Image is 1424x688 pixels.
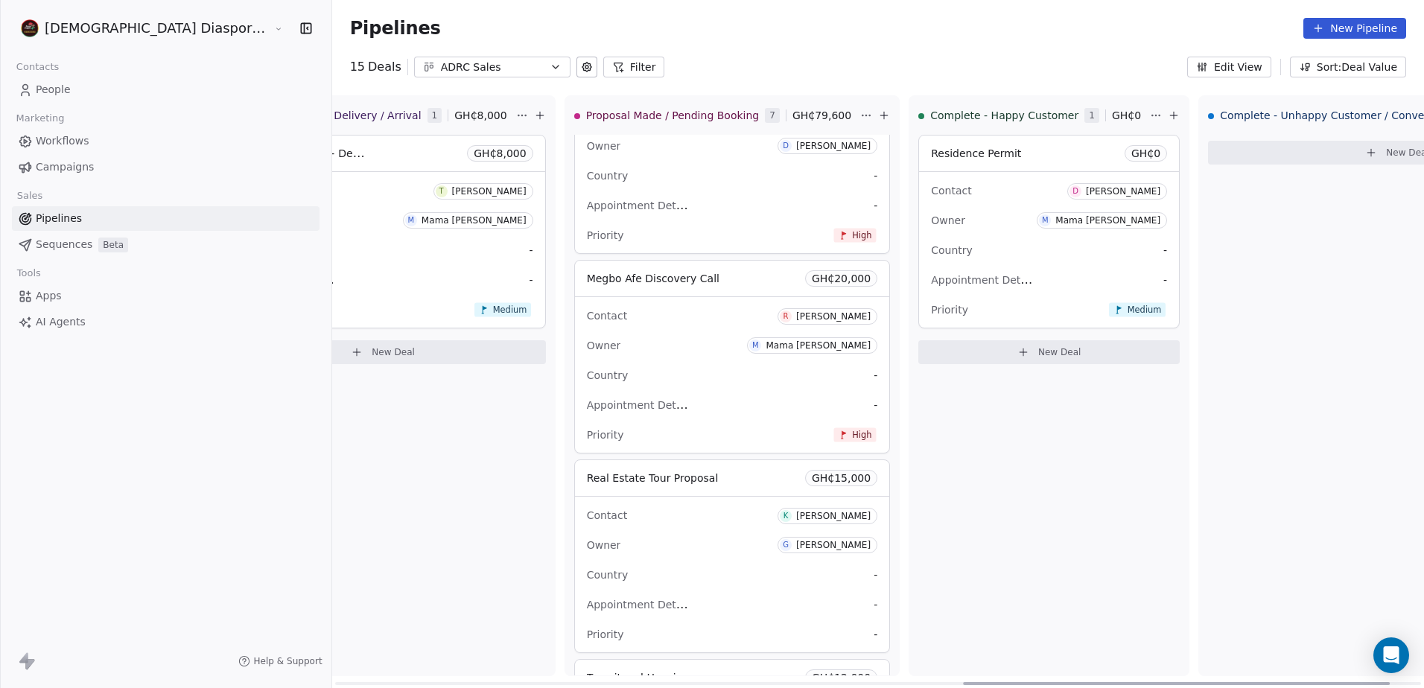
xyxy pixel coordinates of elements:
span: Pipelines [36,211,82,226]
div: [PERSON_NAME] [796,540,871,550]
span: Sequences [36,237,92,252]
span: - [530,243,533,258]
span: GH₵ 0 [1131,146,1160,161]
button: Sort: Deal Value [1290,57,1406,77]
span: - [874,398,877,413]
div: R [783,310,789,322]
span: GH₵ 8,000 [454,108,506,123]
div: Residence PermitGH₵0ContactD[PERSON_NAME]OwnerMMama [PERSON_NAME]Country-Appointment Details-Prio... [918,135,1180,328]
span: GH₵ 79,600 [792,108,851,123]
span: Apps [36,288,62,304]
a: Apps [12,284,320,308]
span: Country [587,369,629,381]
span: Real Estate Tour Proposal [587,472,719,484]
a: AI Agents [12,310,320,334]
span: Workflows [36,133,89,149]
span: Priority [587,429,624,441]
span: AI Agents [36,314,86,330]
span: New Deal [1038,346,1081,358]
span: People [36,82,71,98]
button: New Pipeline [1303,18,1406,39]
div: [PERSON_NAME] [452,186,527,197]
span: Appointment Details [587,597,694,611]
span: Owner [587,539,621,551]
span: 7 [765,108,780,123]
span: High [853,429,872,440]
span: Country [931,244,973,256]
span: Deals [368,58,401,76]
div: [PERSON_NAME] [796,141,871,151]
span: GH₵ 15,000 [812,471,871,485]
span: Owner [587,140,621,152]
span: - [1163,273,1167,287]
span: Sales [10,185,49,207]
span: Medium [493,304,527,315]
span: Residence Permit + Dependent Residency x2 [233,146,469,160]
div: G [783,539,789,551]
span: Appointment Details [587,398,694,412]
div: M [752,340,759,351]
span: Proposal Made / Pending Booking [586,108,760,123]
span: 1 [427,108,442,123]
div: D [783,140,789,152]
span: Megbo Afe Discovery Call [587,273,719,284]
button: New Deal [220,340,546,364]
button: [DEMOGRAPHIC_DATA] Diaspora Resource Centre [18,16,263,41]
span: Pipelines [350,18,441,39]
span: Priority [587,628,624,640]
a: Help & Support [238,655,322,667]
div: M [1042,214,1049,226]
span: Contacts [10,56,66,78]
div: Real Estate Tour ProposalGH₵15,000ContactK[PERSON_NAME]OwnerG[PERSON_NAME]Country-Appointment Det... [574,459,891,653]
span: Marketing [10,107,71,130]
span: GH₵ 12,000 [812,670,871,685]
span: Transitonal Housing [587,672,690,684]
span: - [874,567,877,582]
span: - [874,627,877,642]
div: Complete, Pending Delivery / Arrival1GH₵8,000 [220,96,513,135]
button: Edit View [1187,57,1271,77]
span: Owner [587,340,621,351]
button: Filter [603,57,665,77]
div: Open Intercom Messenger [1373,637,1409,673]
button: New Deal [918,340,1180,364]
span: - [874,168,877,183]
div: [PERSON_NAME] [1086,186,1160,197]
span: Contact [587,509,627,521]
span: Owner [931,214,965,226]
span: New Deal [372,346,415,358]
span: - [1163,243,1167,258]
span: GH₵ 20,000 [812,271,871,286]
span: Complete - Happy Customer [930,108,1078,123]
span: High [853,229,872,241]
span: Priority [931,304,968,316]
span: 1 [1084,108,1099,123]
span: Appointment Details [931,273,1038,287]
span: GH₵ 0 [1112,108,1141,123]
span: Help & Support [253,655,322,667]
span: Tools [10,262,47,284]
span: Appointment Details [587,198,694,212]
span: Contact [587,310,627,322]
span: Medium [1128,304,1162,315]
div: [PERSON_NAME] [796,511,871,521]
div: Megbo Afe Discovery CallGH₵20,000ContactR[PERSON_NAME]OwnerMMama [PERSON_NAME]Country-Appointment... [574,260,891,453]
div: Complete - Happy Customer1GH₵0 [918,96,1147,135]
div: Proposal Made / Pending Booking7GH₵79,600 [574,96,858,135]
span: [DEMOGRAPHIC_DATA] Diaspora Resource Centre [45,19,270,38]
span: Beta [98,238,128,252]
span: Campaigns [36,159,94,175]
a: SequencesBeta [12,232,320,257]
div: ADRC Sales [441,60,544,75]
span: Contact [931,185,971,197]
span: - [874,597,877,612]
span: Priority [587,229,624,241]
div: D [1072,185,1078,197]
img: AFRICAN%20DIASPORA%20GRP.%20RES.%20CENT.%20LOGO%20-2%20PROFILE-02-02-1.png [21,19,39,37]
span: - [874,368,877,383]
a: People [12,77,320,102]
div: 15 [350,58,401,76]
span: - [530,273,533,287]
span: - [874,198,877,213]
span: Residence Permit [931,147,1021,159]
